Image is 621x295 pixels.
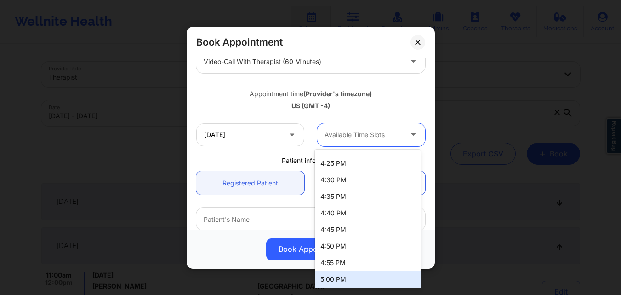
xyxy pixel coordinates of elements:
button: Book Appointment [266,238,355,260]
div: 4:50 PM [315,238,421,255]
div: 4:35 PM [315,188,421,205]
h2: Book Appointment [196,36,283,48]
div: Appointment time [196,89,425,98]
div: 4:55 PM [315,255,421,271]
div: 4:45 PM [315,221,421,238]
div: 4:25 PM [315,155,421,172]
a: Registered Patient [196,171,304,195]
input: MM/DD/YYYY [196,123,304,146]
div: 4:40 PM [315,205,421,221]
div: US (GMT -4) [196,101,425,110]
div: 5:00 PM [315,271,421,288]
a: Not Registered Patient [317,171,425,195]
div: 4:30 PM [315,172,421,188]
b: (Provider's timezone) [303,89,372,97]
div: Patient information: [190,156,432,165]
div: Video-Call with Therapist (60 minutes) [204,50,402,73]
